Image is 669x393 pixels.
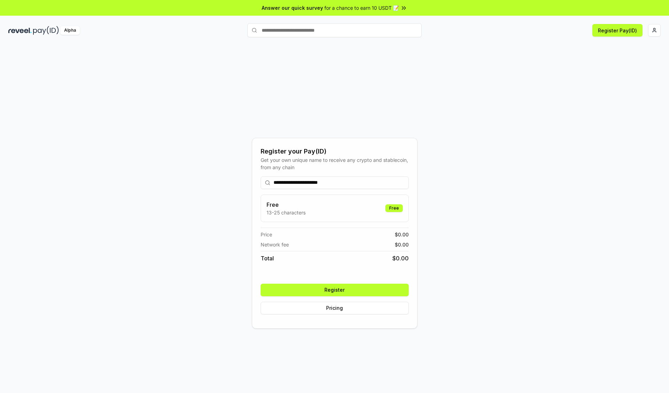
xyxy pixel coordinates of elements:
[392,254,409,262] span: $ 0.00
[261,156,409,171] div: Get your own unique name to receive any crypto and stablecoin, from any chain
[385,204,403,212] div: Free
[261,254,274,262] span: Total
[324,4,399,11] span: for a chance to earn 10 USDT 📝
[395,241,409,248] span: $ 0.00
[33,26,59,35] img: pay_id
[261,231,272,238] span: Price
[261,147,409,156] div: Register your Pay(ID)
[8,26,32,35] img: reveel_dark
[261,241,289,248] span: Network fee
[261,284,409,296] button: Register
[261,302,409,314] button: Pricing
[395,231,409,238] span: $ 0.00
[267,201,306,209] h3: Free
[262,4,323,11] span: Answer our quick survey
[592,24,643,37] button: Register Pay(ID)
[267,209,306,216] p: 13-25 characters
[60,26,80,35] div: Alpha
